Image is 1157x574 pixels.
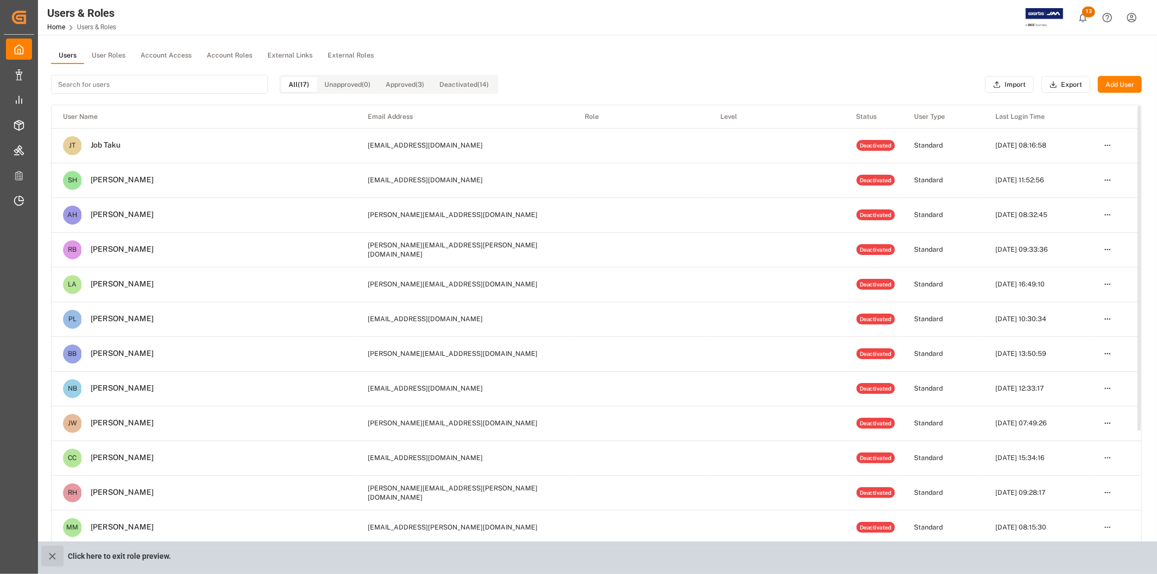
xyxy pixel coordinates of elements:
[320,48,381,64] button: External Roles
[984,197,1092,232] td: [DATE] 08:32:45
[845,105,903,128] th: Status
[357,475,574,510] td: [PERSON_NAME][EMAIL_ADDRESS][PERSON_NAME][DOMAIN_NAME]
[856,140,896,151] div: Deactivated
[903,163,984,197] td: Standard
[984,267,1092,302] td: [DATE] 16:49:10
[903,510,984,545] td: Standard
[282,77,317,92] button: All (17)
[432,77,497,92] button: Deactivated (14)
[133,48,199,64] button: Account Access
[984,105,1092,128] th: Last Login Time
[985,76,1034,93] button: Import
[903,267,984,302] td: Standard
[1026,8,1063,27] img: Exertis%20JAM%20-%20Email%20Logo.jpg_1722504956.jpg
[357,197,574,232] td: [PERSON_NAME][EMAIL_ADDRESS][DOMAIN_NAME]
[856,175,896,186] div: Deactivated
[903,371,984,406] td: Standard
[379,77,432,92] button: Approved (3)
[357,371,574,406] td: [EMAIL_ADDRESS][DOMAIN_NAME]
[1098,76,1142,93] button: Add User
[82,453,154,463] div: [PERSON_NAME]
[856,522,896,533] div: Deactivated
[82,245,154,254] div: [PERSON_NAME]
[1071,5,1095,30] button: show 13 new notifications
[856,418,896,429] div: Deactivated
[856,244,896,255] div: Deactivated
[51,48,84,64] button: Users
[84,48,133,64] button: User Roles
[984,232,1092,267] td: [DATE] 09:33:36
[903,336,984,371] td: Standard
[317,77,379,92] button: Unapproved (0)
[357,267,574,302] td: [PERSON_NAME][EMAIL_ADDRESS][DOMAIN_NAME]
[903,475,984,510] td: Standard
[357,232,574,267] td: [PERSON_NAME][EMAIL_ADDRESS][PERSON_NAME][DOMAIN_NAME]
[984,336,1092,371] td: [DATE] 13:50:59
[574,105,709,128] th: Role
[903,197,984,232] td: Standard
[82,175,154,185] div: [PERSON_NAME]
[357,441,574,475] td: [EMAIL_ADDRESS][DOMAIN_NAME]
[357,128,574,163] td: [EMAIL_ADDRESS][DOMAIN_NAME]
[82,279,154,289] div: [PERSON_NAME]
[357,105,574,128] th: Email Address
[47,5,116,21] div: Users & Roles
[984,371,1092,406] td: [DATE] 12:33:17
[41,546,63,566] button: close role preview
[903,105,984,128] th: User Type
[903,128,984,163] td: Standard
[903,232,984,267] td: Standard
[984,163,1092,197] td: [DATE] 11:52:56
[357,163,574,197] td: [EMAIL_ADDRESS][DOMAIN_NAME]
[82,522,154,532] div: [PERSON_NAME]
[984,510,1092,545] td: [DATE] 08:15:30
[984,302,1092,336] td: [DATE] 10:30:34
[984,128,1092,163] td: [DATE] 08:16:58
[856,487,896,498] div: Deactivated
[357,510,574,545] td: [EMAIL_ADDRESS][PERSON_NAME][DOMAIN_NAME]
[357,406,574,441] td: [PERSON_NAME][EMAIL_ADDRESS][DOMAIN_NAME]
[51,75,268,94] input: Search for users
[82,314,154,324] div: [PERSON_NAME]
[47,23,65,31] a: Home
[357,302,574,336] td: [EMAIL_ADDRESS][DOMAIN_NAME]
[984,475,1092,510] td: [DATE] 09:28:17
[357,336,574,371] td: [PERSON_NAME][EMAIL_ADDRESS][DOMAIN_NAME]
[82,384,154,393] div: [PERSON_NAME]
[68,546,171,566] p: Click here to exit role preview.
[856,452,896,463] div: Deactivated
[82,210,154,220] div: [PERSON_NAME]
[856,209,896,220] div: Deactivated
[856,279,896,290] div: Deactivated
[903,441,984,475] td: Standard
[52,105,357,128] th: User Name
[984,441,1092,475] td: [DATE] 15:34:16
[903,302,984,336] td: Standard
[199,48,260,64] button: Account Roles
[856,314,896,324] div: Deactivated
[1041,76,1090,93] button: Export
[1095,5,1120,30] button: Help Center
[709,105,845,128] th: Level
[903,406,984,441] td: Standard
[82,141,120,150] div: Job Taku
[856,383,896,394] div: Deactivated
[260,48,320,64] button: External Links
[984,406,1092,441] td: [DATE] 07:49:26
[82,418,154,428] div: [PERSON_NAME]
[856,348,896,359] div: Deactivated
[82,488,154,498] div: [PERSON_NAME]
[82,349,154,359] div: [PERSON_NAME]
[1082,7,1095,17] span: 13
